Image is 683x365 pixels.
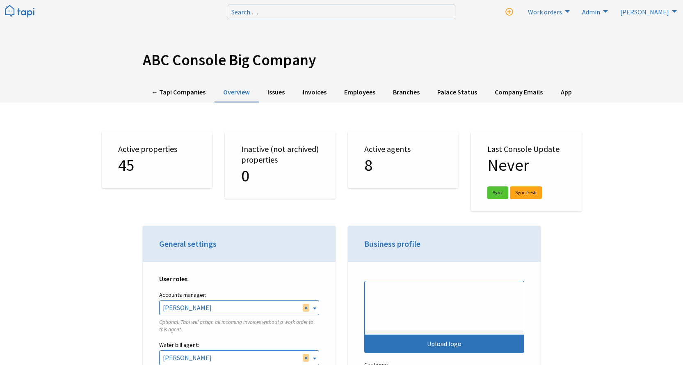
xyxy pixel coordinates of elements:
h1: ABC Console Big Company [143,51,541,69]
h3: General settings [159,238,319,250]
div: Inactive (not archived) properties [225,131,336,199]
span: [PERSON_NAME] [620,8,669,16]
span: Anna Pengelly [160,351,319,365]
label: Water bill agent: [159,340,319,350]
span: 8 [364,155,372,175]
div: Upload logo [365,335,524,353]
h3: Business profile [364,238,524,250]
a: Issues [259,83,294,103]
a: Work orders [523,5,572,18]
a: Sync fresh [510,186,542,199]
a: Branches [384,83,428,103]
img: Tapi logo [5,5,34,18]
a: [PERSON_NAME] [615,5,679,18]
i: New work order [505,8,513,16]
span: Never [487,155,529,175]
a: Overview [215,83,259,103]
span: Anna Pengelly [159,350,319,365]
a: Invoices [294,83,335,103]
a: Admin [577,5,610,18]
div: Last Console Update [471,131,582,211]
li: Josh [615,5,679,18]
span: Remove all items [303,354,309,361]
button: Upload logo [364,281,524,353]
span: Work orders [528,8,562,16]
span: Josh Sali [159,300,319,315]
span: Remove all items [303,304,309,311]
span: Search … [231,8,258,16]
p: Optional. Tapi will assign all incoming invoices without a work order to this agent. [159,319,319,333]
span: 45 [118,155,135,175]
span: 0 [241,165,249,186]
a: Company Emails [486,83,552,103]
a: Sync [487,186,508,199]
strong: User roles [159,275,187,283]
a: ← Tapi Companies [143,83,215,103]
a: Employees [335,83,384,103]
div: Active properties [102,131,212,188]
span: Admin [582,8,600,16]
label: Accounts manager: [159,290,319,300]
a: App [552,83,580,103]
span: Josh Sali [160,301,319,314]
a: Palace Status [429,83,486,103]
div: Active agents [348,131,459,188]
